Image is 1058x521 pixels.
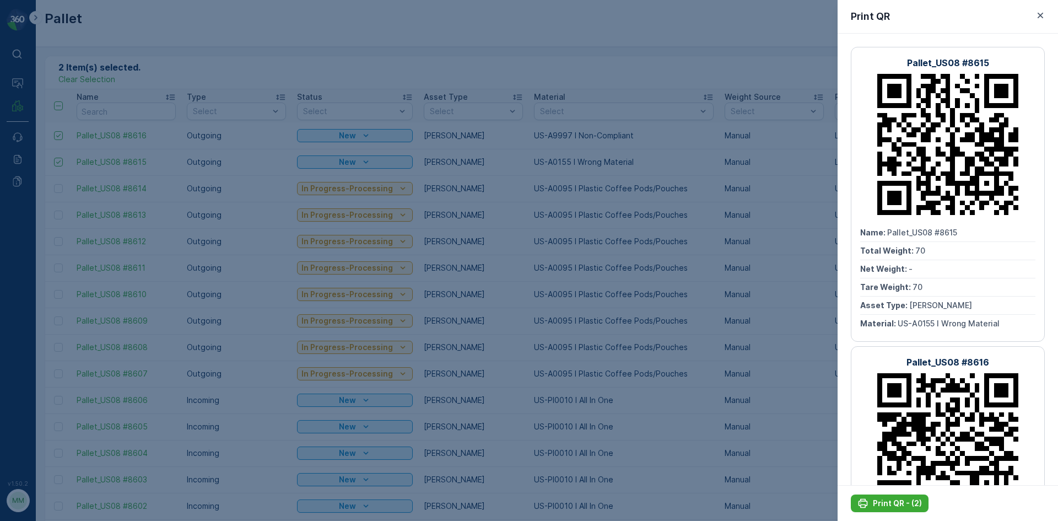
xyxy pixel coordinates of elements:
span: Asset Type : [860,300,909,310]
p: Print QR [851,9,890,24]
span: Name : [860,228,887,237]
p: Pallet_US08 #8616 [906,356,989,369]
span: Net Weight : [860,264,909,273]
button: Print QR - (2) [851,495,929,512]
span: [PERSON_NAME] [909,300,972,310]
span: 70 [913,282,922,292]
span: Total Weight : [860,246,915,255]
span: US-A0155 I Wrong Material [898,319,1000,328]
span: - [909,264,913,273]
span: Material : [860,319,898,328]
span: Pallet_US08 #8615 [887,228,957,237]
span: 70 [915,246,925,255]
p: Pallet_US08 #8615 [907,56,989,69]
span: Tare Weight : [860,282,913,292]
p: Print QR - (2) [873,498,922,509]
